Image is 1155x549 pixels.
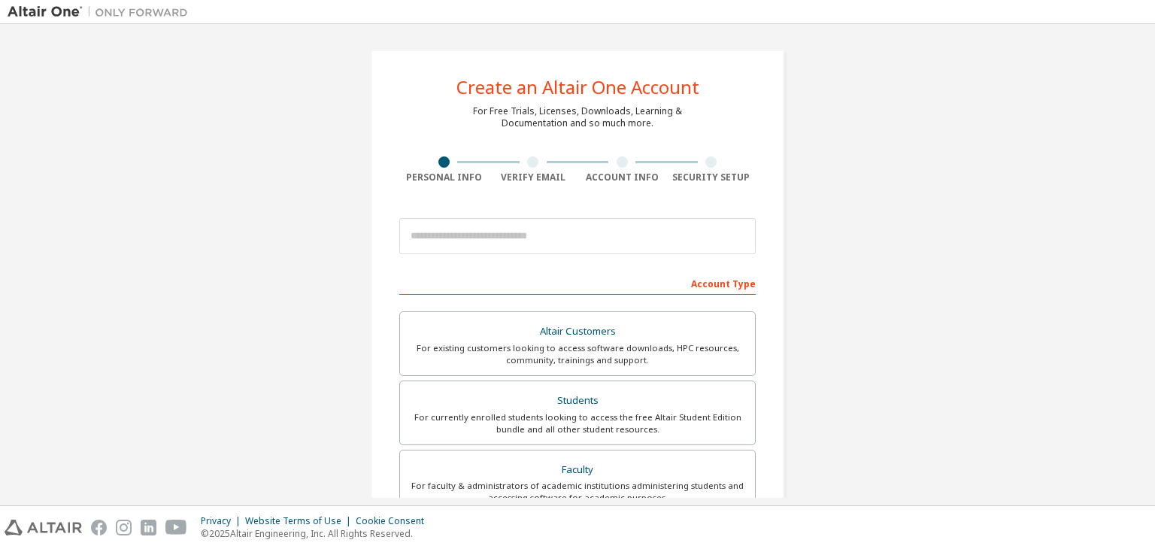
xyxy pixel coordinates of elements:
div: Cookie Consent [356,515,433,527]
div: Verify Email [489,171,578,184]
img: instagram.svg [116,520,132,535]
div: Website Terms of Use [245,515,356,527]
div: Faculty [409,460,746,481]
div: Students [409,390,746,411]
div: Account Info [577,171,667,184]
img: facebook.svg [91,520,107,535]
div: Account Type [399,271,756,295]
div: For faculty & administrators of academic institutions administering students and accessing softwa... [409,480,746,504]
div: For currently enrolled students looking to access the free Altair Student Edition bundle and all ... [409,411,746,435]
div: Personal Info [399,171,489,184]
img: Altair One [8,5,196,20]
img: linkedin.svg [141,520,156,535]
p: © 2025 Altair Engineering, Inc. All Rights Reserved. [201,527,433,540]
div: Create an Altair One Account [456,78,699,96]
div: For existing customers looking to access software downloads, HPC resources, community, trainings ... [409,342,746,366]
img: youtube.svg [165,520,187,535]
div: For Free Trials, Licenses, Downloads, Learning & Documentation and so much more. [473,105,682,129]
img: altair_logo.svg [5,520,82,535]
div: Altair Customers [409,321,746,342]
div: Privacy [201,515,245,527]
div: Security Setup [667,171,756,184]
